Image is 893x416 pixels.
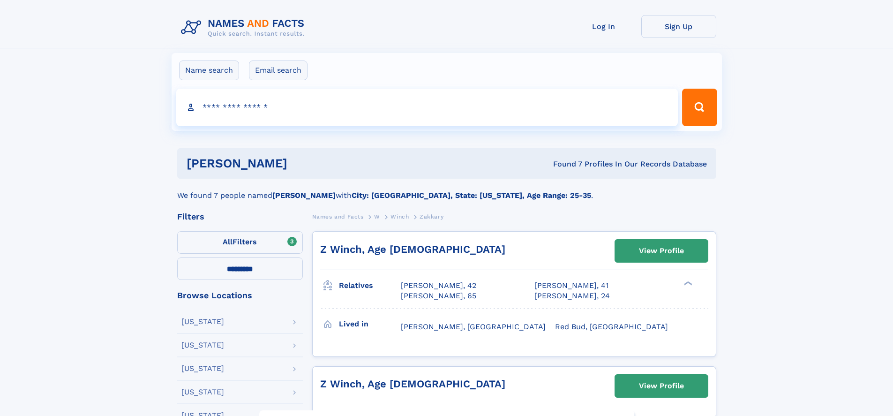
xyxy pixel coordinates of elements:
span: Red Bud, [GEOGRAPHIC_DATA] [555,322,668,331]
a: View Profile [615,375,708,397]
div: Filters [177,212,303,221]
h3: Lived in [339,316,401,332]
span: Zakkary [420,213,443,220]
a: Winch [390,211,409,222]
a: Sign Up [641,15,716,38]
img: Logo Names and Facts [177,15,312,40]
div: View Profile [639,375,684,397]
span: [PERSON_NAME], [GEOGRAPHIC_DATA] [401,322,546,331]
a: [PERSON_NAME], 24 [534,291,610,301]
label: Email search [249,61,308,80]
h3: Relatives [339,278,401,294]
span: W [374,213,380,220]
div: [US_STATE] [181,341,224,349]
b: City: [GEOGRAPHIC_DATA], State: [US_STATE], Age Range: 25-35 [352,191,591,200]
div: [US_STATE] [181,365,224,372]
div: View Profile [639,240,684,262]
button: Search Button [682,89,717,126]
div: Found 7 Profiles In Our Records Database [420,159,707,169]
input: search input [176,89,678,126]
a: View Profile [615,240,708,262]
a: W [374,211,380,222]
a: [PERSON_NAME], 41 [534,280,608,291]
div: We found 7 people named with . [177,179,716,201]
label: Name search [179,61,239,80]
a: Log In [566,15,641,38]
a: [PERSON_NAME], 42 [401,280,476,291]
a: Z Winch, Age [DEMOGRAPHIC_DATA] [320,378,505,390]
div: ❯ [682,280,693,287]
a: [PERSON_NAME], 65 [401,291,476,301]
a: Names and Facts [312,211,364,222]
div: [US_STATE] [181,388,224,396]
span: All [223,237,233,246]
a: Z Winch, Age [DEMOGRAPHIC_DATA] [320,243,505,255]
b: [PERSON_NAME] [272,191,336,200]
div: [US_STATE] [181,318,224,325]
h1: [PERSON_NAME] [187,158,420,169]
span: Winch [390,213,409,220]
div: Browse Locations [177,291,303,300]
label: Filters [177,231,303,254]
